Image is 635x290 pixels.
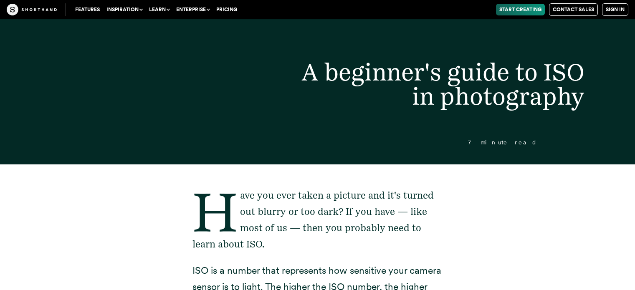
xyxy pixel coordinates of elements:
[270,60,601,108] h1: A beginner's guide to ISO in photography
[146,4,173,15] button: Learn
[496,4,545,15] a: Start Creating
[72,4,103,15] a: Features
[213,4,240,15] a: Pricing
[81,139,554,146] p: 7 minute read
[7,4,57,15] img: The Craft
[103,4,146,15] button: Inspiration
[173,4,213,15] button: Enterprise
[549,3,598,16] a: Contact Sales
[192,187,443,252] p: Have you ever taken a picture and it's turned out blurry or too dark? If you have — like most of ...
[602,3,628,16] a: Sign in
